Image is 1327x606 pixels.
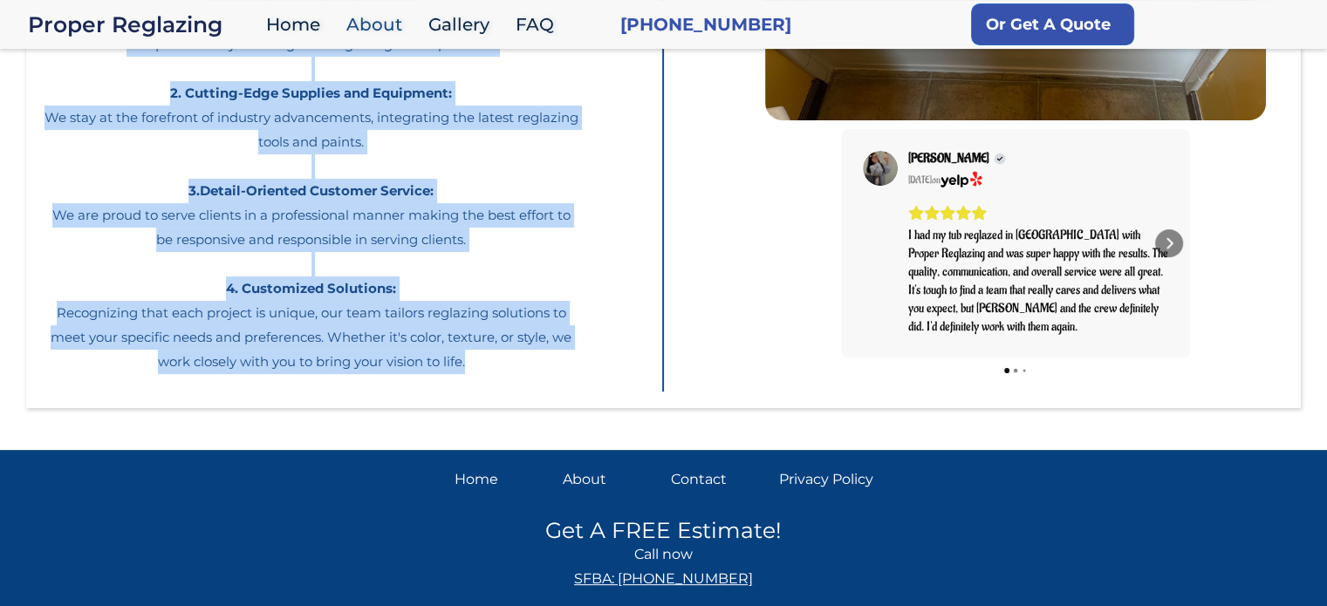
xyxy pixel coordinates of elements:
div: Verified Customer [994,153,1006,165]
div: Previous [848,229,876,257]
a: FAQ [507,6,571,44]
a: Home [455,467,549,492]
a: home [28,12,257,37]
a: Gallery [420,6,507,44]
a: Contact [671,467,765,492]
a: About [563,467,657,492]
a: Privacy Policy [779,467,873,492]
div: Rating: 5.0 out of 5 [908,205,1168,221]
div: Next [1155,229,1183,257]
a: [PHONE_NUMBER] [620,12,791,37]
a: Home [257,6,338,44]
img: Chin K. [863,151,898,186]
a: Or Get A Quote [971,3,1134,45]
div: on [908,174,941,187]
span: [PERSON_NAME] [908,151,989,167]
strong: Detail-Oriented Customer Service: [200,182,434,199]
strong: 4. Customized Solutions: [226,280,396,296]
div: I had my tub reglazed in [GEOGRAPHIC_DATA] with Proper Reglazing and was super happy with the res... [908,226,1168,336]
div: Carousel [841,129,1190,357]
div: Proper Reglazing [28,12,257,37]
div: [DATE] [908,174,932,187]
strong: 2. Cutting-Edge Supplies and Equipment: [170,85,452,101]
strong: 3. [188,182,200,199]
a: About [338,6,420,44]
